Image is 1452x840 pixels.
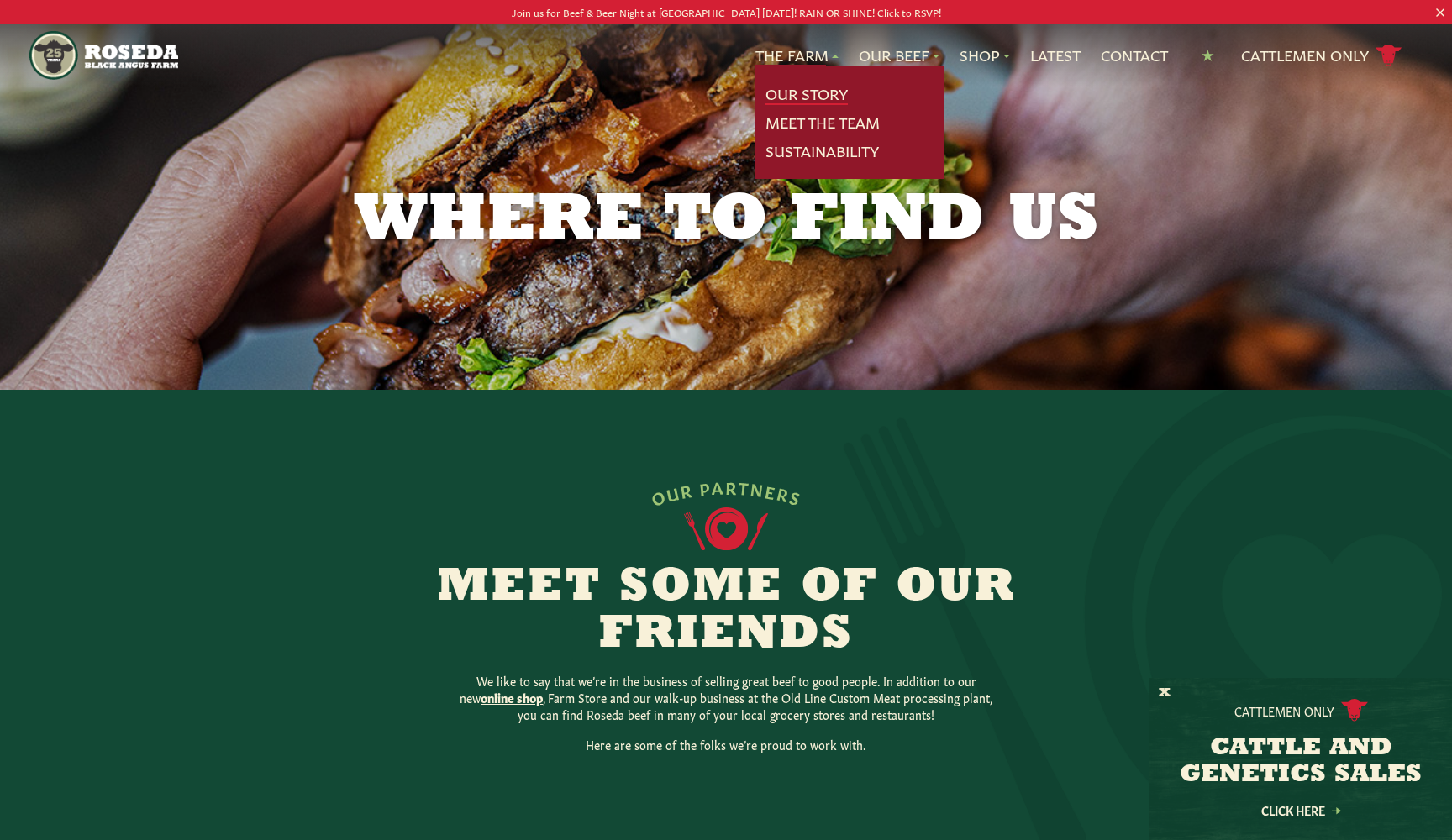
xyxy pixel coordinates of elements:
a: Meet The Team [765,112,880,134]
nav: Main Navigation [29,24,1423,87]
button: X [1159,685,1171,702]
span: N [750,478,766,498]
a: Click Here [1225,805,1376,816]
div: OUR PARTNERS [648,477,804,507]
a: online shop [481,689,543,706]
span: R [679,480,694,500]
a: Shop [960,45,1010,66]
span: O [649,485,668,507]
span: R [776,483,792,504]
span: U [664,481,681,502]
h3: CATTLE AND GENETICS SALES [1171,735,1431,789]
a: Contact [1101,45,1168,66]
a: Our Beef [859,45,939,66]
a: Our Story [765,83,848,105]
span: A [712,477,726,496]
a: Sustainability [765,140,879,162]
p: Cattlemen Only [1234,702,1334,719]
a: Cattlemen Only [1241,41,1402,71]
span: P [698,477,712,496]
h1: Where to Find Us [296,188,1156,255]
p: Join us for Beef & Beer Night at [GEOGRAPHIC_DATA] [DATE]! RAIN OR SHINE! Click to RSVP! [72,3,1379,21]
img: cattle-icon.svg [1341,699,1368,722]
span: S [787,486,803,507]
p: Here are some of the folks we’re proud to work with. [457,736,995,753]
a: The Farm [755,45,839,66]
h2: Meet Some of Our Friends [403,564,1049,659]
img: https://roseda.com/wp-content/uploads/2021/05/roseda-25-header.png [29,31,179,80]
span: R [725,477,739,496]
p: We like to say that we’re in the business of selling great beef to good people. In addition to ou... [457,672,995,722]
a: Latest [1030,45,1081,66]
span: E [764,480,779,501]
span: T [738,477,751,496]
